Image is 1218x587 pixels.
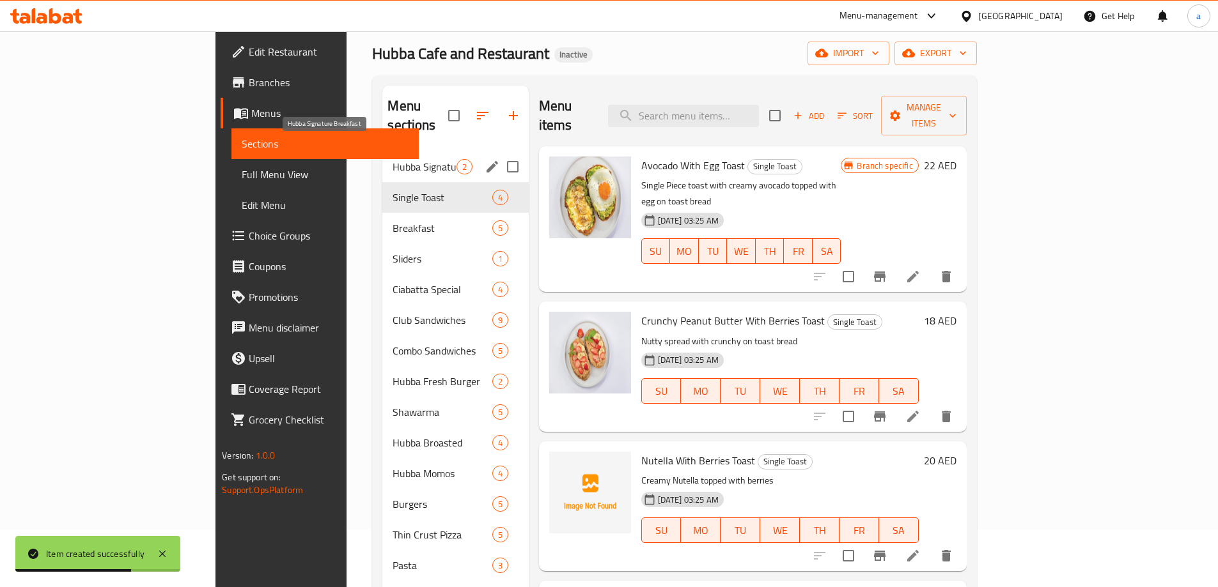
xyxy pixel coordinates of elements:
span: 4 [493,192,508,204]
a: Upsell [221,343,419,374]
div: items [492,466,508,481]
button: SA [813,238,841,264]
div: [GEOGRAPHIC_DATA] [978,9,1063,23]
span: MO [686,521,715,540]
div: Shawarma [393,404,492,420]
span: Hubba Cafe and Restaurant [372,39,549,68]
div: Menu-management [839,8,918,24]
span: 5 [493,529,508,541]
span: SU [647,521,676,540]
span: Select to update [835,263,862,290]
button: delete [931,261,962,292]
span: [DATE] 03:25 AM [653,354,724,366]
span: TU [726,382,755,400]
div: Single Toast [393,190,492,205]
span: 3 [493,560,508,572]
div: Ciabatta Special [393,282,492,297]
button: Add [788,106,829,126]
a: Support.OpsPlatform [222,482,303,498]
div: items [492,190,508,205]
div: items [492,496,508,512]
a: Full Menu View [231,159,419,190]
p: Nutty spread with crunchy on toast bread [641,333,919,349]
span: TH [805,382,834,400]
span: Menu disclaimer [249,320,409,335]
button: delete [931,401,962,432]
span: Crunchy Peanut Butter With Berries Toast [641,311,825,330]
button: TU [721,517,760,543]
p: Single Piece toast with creamy avocado topped with egg on toast bread [641,178,841,210]
span: Club Sandwiches [393,312,492,328]
div: items [492,251,508,266]
img: Crunchy Peanut Butter With Berries Toast [549,312,631,393]
span: FR [789,242,808,261]
span: Breakfast [393,220,492,236]
input: search [608,105,759,127]
a: Branches [221,67,419,98]
div: Hubba Signature Breakfast2edit [382,151,528,182]
span: 5 [493,498,508,510]
span: a [1196,9,1201,23]
div: items [492,404,508,420]
span: Grocery Checklist [249,412,409,427]
span: Add [792,109,826,123]
span: Hubba Momos [393,466,492,481]
h6: 18 AED [924,312,956,330]
div: Hubba Broasted4 [382,427,528,458]
span: 2 [457,161,472,173]
div: Thin Crust Pizza [393,527,492,542]
span: export [905,45,967,61]
span: SA [818,242,836,261]
a: Edit menu item [905,548,921,563]
a: Promotions [221,282,419,312]
div: items [492,343,508,358]
button: SU [641,378,682,404]
span: Sliders [393,251,492,266]
a: Edit Restaurant [221,36,419,67]
button: TU [721,378,760,404]
span: MO [675,242,694,261]
span: Single Toast [758,454,812,469]
a: Sections [231,128,419,159]
span: Manage items [891,100,956,132]
span: Avocado With Egg Toast [641,156,745,175]
span: TU [704,242,722,261]
button: TH [800,517,839,543]
span: Hubba Signature Breakfast [393,159,456,174]
div: Pasta [393,558,492,573]
button: TH [756,238,785,264]
div: Combo Sandwiches [393,343,492,358]
span: Choice Groups [249,228,409,243]
span: 5 [493,406,508,418]
p: Creamy Nutella topped with berries [641,473,919,489]
div: Pasta3 [382,550,528,581]
span: 4 [493,284,508,296]
button: SU [641,238,670,264]
span: Sections [242,136,409,151]
button: Add section [498,100,529,131]
span: Version: [222,447,253,464]
span: 4 [493,468,508,480]
div: items [492,527,508,542]
button: Branch-specific-item [864,540,895,571]
div: Combo Sandwiches5 [382,335,528,366]
h2: Menu items [539,96,593,135]
span: [DATE] 03:25 AM [653,215,724,227]
div: items [492,312,508,328]
button: TU [699,238,728,264]
span: Select to update [835,403,862,430]
span: Upsell [249,351,409,366]
button: SA [879,378,919,404]
button: edit [483,157,502,176]
button: TH [800,378,839,404]
div: Shawarma5 [382,397,528,427]
span: 5 [493,222,508,234]
a: Coupons [221,251,419,282]
span: Coupons [249,259,409,274]
div: Hubba Fresh Burger [393,374,492,389]
span: FR [845,521,874,540]
span: 4 [493,437,508,449]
